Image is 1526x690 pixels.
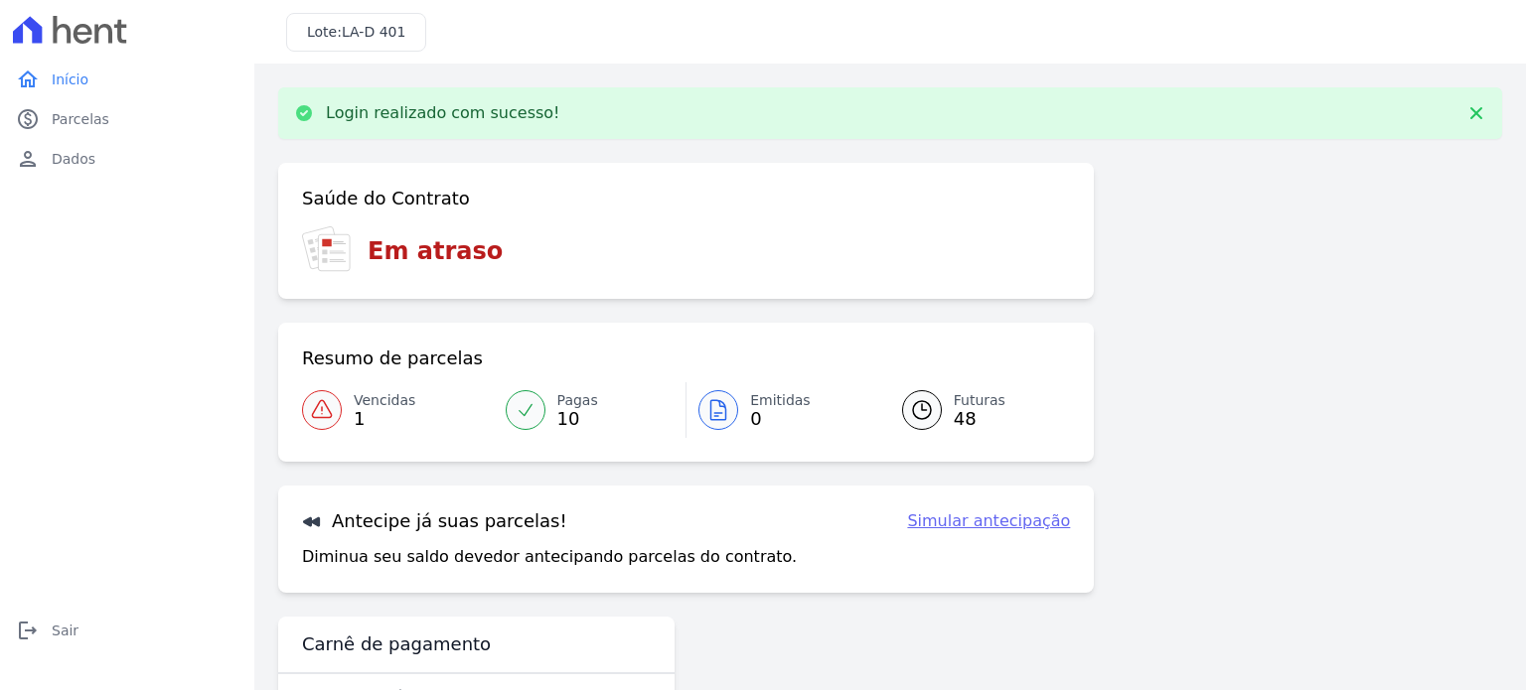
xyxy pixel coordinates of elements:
[326,103,560,123] p: Login realizado com sucesso!
[557,411,598,427] span: 10
[302,346,483,370] h3: Resumo de parcelas
[750,390,811,411] span: Emitidas
[8,139,246,179] a: personDados
[16,107,40,131] i: paid
[302,632,491,656] h3: Carnê de pagamento
[52,69,88,89] span: Início
[368,233,503,269] h3: Em atraso
[302,545,797,569] p: Diminua seu saldo devedor antecipando parcelas do contrato.
[52,621,78,640] span: Sair
[8,611,246,650] a: logoutSair
[342,24,405,40] span: LA-D 401
[8,99,246,139] a: paidParcelas
[302,382,494,438] a: Vencidas 1
[954,411,1005,427] span: 48
[302,509,567,533] h3: Antecipe já suas parcelas!
[8,60,246,99] a: homeInício
[750,411,811,427] span: 0
[878,382,1071,438] a: Futuras 48
[354,390,415,411] span: Vencidas
[52,149,95,169] span: Dados
[687,382,878,438] a: Emitidas 0
[16,147,40,171] i: person
[954,390,1005,411] span: Futuras
[302,187,470,210] h3: Saúde do Contrato
[307,22,405,43] h3: Lote:
[354,411,415,427] span: 1
[494,382,687,438] a: Pagas 10
[16,619,40,642] i: logout
[52,109,109,129] span: Parcelas
[16,68,40,91] i: home
[907,509,1070,533] a: Simular antecipação
[557,390,598,411] span: Pagas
